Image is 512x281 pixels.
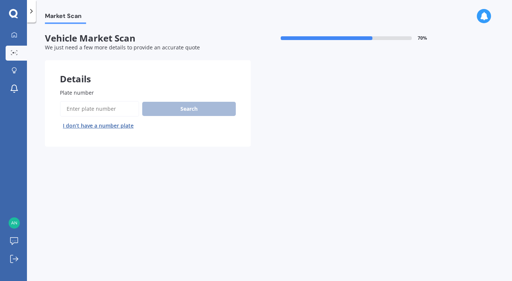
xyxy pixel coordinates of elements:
div: Details [45,60,251,83]
img: 5095107cfa1e8540c3433dc96bbf9b01 [9,217,20,229]
span: Vehicle Market Scan [45,33,251,44]
span: Market Scan [45,12,86,22]
span: 70 % [418,36,427,41]
button: I don’t have a number plate [60,120,137,132]
input: Enter plate number [60,101,139,117]
span: Plate number [60,89,94,96]
span: We just need a few more details to provide an accurate quote [45,44,200,51]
